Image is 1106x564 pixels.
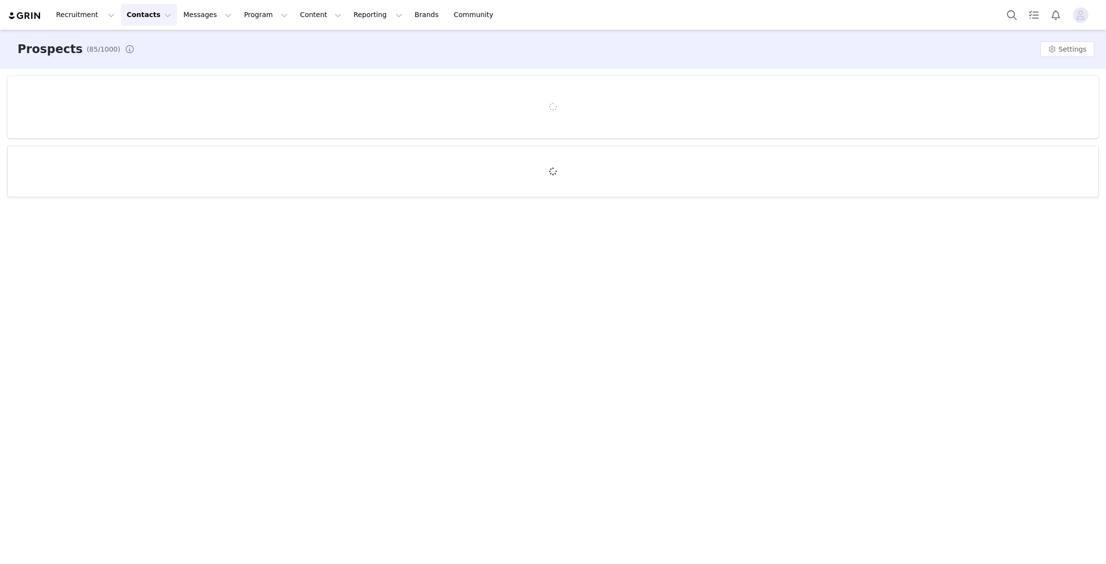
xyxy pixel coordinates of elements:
button: Notifications [1045,4,1066,26]
img: grin logo [8,11,42,20]
a: Community [448,4,504,26]
a: Tasks [1023,4,1045,26]
button: Reporting [348,4,408,26]
button: Content [294,4,347,26]
button: Messages [178,4,237,26]
button: Recruitment [50,4,120,26]
button: Search [1001,4,1023,26]
button: Settings [1040,41,1094,57]
div: avatar [1076,7,1085,23]
button: Contacts [121,4,177,26]
button: Profile [1067,7,1098,23]
a: Brands [409,4,447,26]
span: (85/1000) [87,44,120,55]
button: Program [238,4,294,26]
h3: Prospects [18,40,83,58]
